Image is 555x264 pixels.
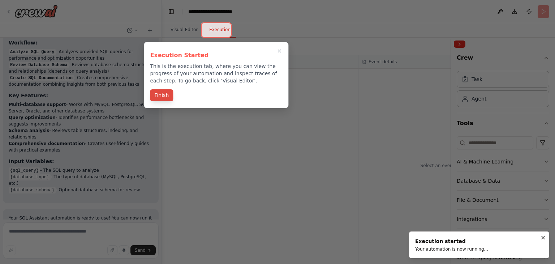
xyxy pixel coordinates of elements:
[166,7,176,17] button: Hide left sidebar
[150,51,282,60] h3: Execution Started
[150,89,173,101] button: Finish
[415,246,488,252] div: Your automation is now running...
[275,47,284,55] button: Close walkthrough
[150,63,282,84] p: This is the execution tab, where you can view the progress of your automation and inspect traces ...
[415,238,488,245] div: Execution started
